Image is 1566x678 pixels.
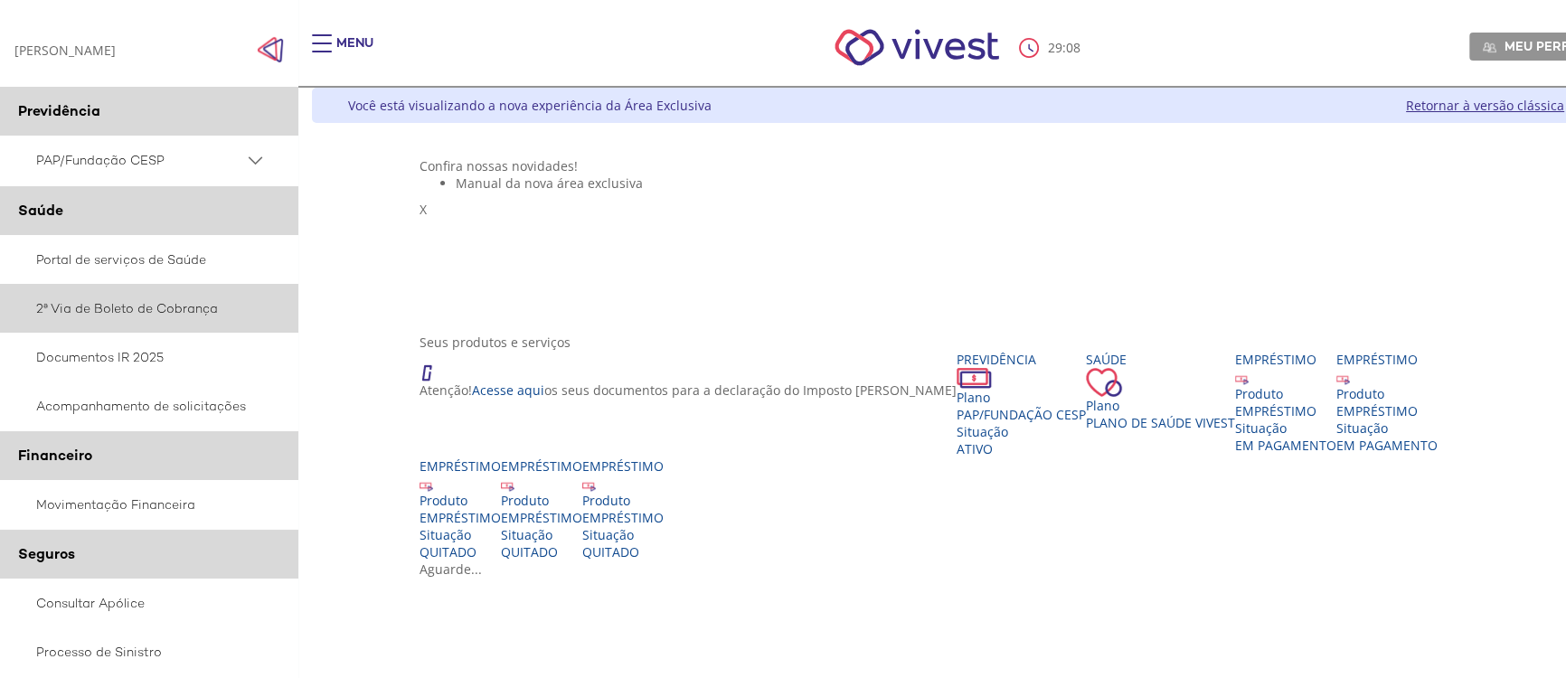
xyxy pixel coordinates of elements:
[420,457,501,475] div: Empréstimo
[472,381,544,399] a: Acesse aqui
[420,334,1494,578] section: <span lang="en" dir="ltr">ProdutosCard</span>
[18,101,100,120] span: Previdência
[957,351,1086,368] div: Previdência
[815,9,1020,86] img: Vivest
[1336,437,1438,454] span: EM PAGAMENTO
[501,509,582,526] div: EMPRÉSTIMO
[501,526,582,543] div: Situação
[420,201,427,218] span: X
[1336,402,1438,419] div: EMPRÉSTIMO
[582,457,664,560] a: Empréstimo Produto EMPRÉSTIMO Situação QUITADO
[420,381,957,399] p: Atenção! os seus documentos para a declaração do Imposto [PERSON_NAME]
[420,157,1494,174] div: Confira nossas novidades!
[1336,419,1438,437] div: Situação
[957,423,1086,440] div: Situação
[957,351,1086,457] a: Previdência PlanoPAP/Fundação CESP SituaçãoAtivo
[14,42,116,59] div: [PERSON_NAME]
[1235,385,1336,402] div: Produto
[1406,97,1564,114] a: Retornar à versão clássica
[257,36,284,63] img: Fechar menu
[1336,351,1438,368] div: Empréstimo
[1235,402,1336,419] div: EMPRÉSTIMO
[501,457,582,560] a: Empréstimo Produto EMPRÉSTIMO Situação QUITADO
[582,543,639,560] span: QUITADO
[1235,372,1249,385] img: ico_emprestimo.svg
[1086,397,1235,414] div: Plano
[1235,437,1336,454] span: EM PAGAMENTO
[1483,41,1496,54] img: Meu perfil
[1086,414,1235,431] span: Plano de Saúde VIVEST
[336,34,373,71] div: Menu
[1086,368,1122,397] img: ico_coracao.png
[957,406,1086,423] span: PAP/Fundação CESP
[1235,351,1336,368] div: Empréstimo
[420,543,476,560] span: QUITADO
[420,334,1494,351] div: Seus produtos e serviços
[456,174,643,192] span: Manual da nova área exclusiva
[1336,385,1438,402] div: Produto
[1336,372,1350,385] img: ico_emprestimo.svg
[18,446,92,465] span: Financeiro
[1336,351,1438,454] a: Empréstimo Produto EMPRÉSTIMO Situação EM PAGAMENTO
[420,526,501,543] div: Situação
[18,544,75,563] span: Seguros
[420,457,501,560] a: Empréstimo Produto EMPRÉSTIMO Situação QUITADO
[420,157,1494,315] section: <span lang="pt-BR" dir="ltr">Visualizador do Conteúdo da Web</span> 1
[420,351,450,381] img: ico_atencao.png
[420,509,501,526] div: EMPRÉSTIMO
[1235,419,1336,437] div: Situação
[1066,39,1080,56] span: 08
[1086,351,1235,431] a: Saúde PlanoPlano de Saúde VIVEST
[501,478,514,492] img: ico_emprestimo.svg
[348,97,712,114] div: Você está visualizando a nova experiência da Área Exclusiva
[501,457,582,475] div: Empréstimo
[257,36,284,63] span: Click to close side navigation.
[501,543,558,560] span: QUITADO
[1048,39,1062,56] span: 29
[420,492,501,509] div: Produto
[582,492,664,509] div: Produto
[582,509,664,526] div: EMPRÉSTIMO
[36,149,244,172] span: PAP/Fundação CESP
[582,478,596,492] img: ico_emprestimo.svg
[18,201,63,220] span: Saúde
[1019,38,1084,58] div: :
[957,389,1086,406] div: Plano
[957,440,993,457] span: Ativo
[420,478,433,492] img: ico_emprestimo.svg
[420,560,1494,578] div: Aguarde...
[582,457,664,475] div: Empréstimo
[957,368,992,389] img: ico_dinheiro.png
[1235,351,1336,454] a: Empréstimo Produto EMPRÉSTIMO Situação EM PAGAMENTO
[582,526,664,543] div: Situação
[1086,351,1235,368] div: Saúde
[501,492,582,509] div: Produto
